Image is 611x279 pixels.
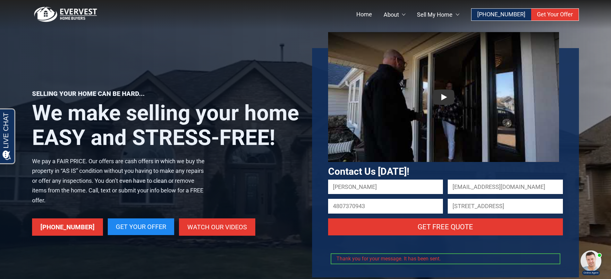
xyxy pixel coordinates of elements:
[32,90,299,97] p: Selling your home can be hard...
[328,180,563,264] form: Contact form
[448,180,563,194] input: Email Address
[328,199,443,213] input: Phone Number *
[328,166,563,177] h3: Contact Us [DATE]!
[471,9,531,21] a: [PHONE_NUMBER]
[108,218,174,235] a: Get Your Offer
[378,9,412,21] a: About
[32,156,210,206] p: We pay a FAIR PRICE. Our offers are cash offers in which we buy the property in “AS IS” condition...
[351,9,378,21] a: Home
[32,218,103,236] a: [PHONE_NUMBER]
[179,218,255,236] a: Watch Our Videos
[531,9,579,21] a: Get Your Offer
[573,244,605,276] iframe: Chat Invitation
[40,223,95,231] span: [PHONE_NUMBER]
[32,6,99,22] img: logo.png
[411,9,465,21] a: Sell My Home
[448,199,563,213] input: Property Address *
[32,101,299,150] h1: We make selling your home EASY and STRESS-FREE!
[477,11,525,18] span: [PHONE_NUMBER]
[16,5,52,13] span: Opens a chat window
[328,218,563,235] input: Get Free Quote
[331,253,561,264] div: Thank you for your message. It has been sent.
[328,180,443,194] input: Name *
